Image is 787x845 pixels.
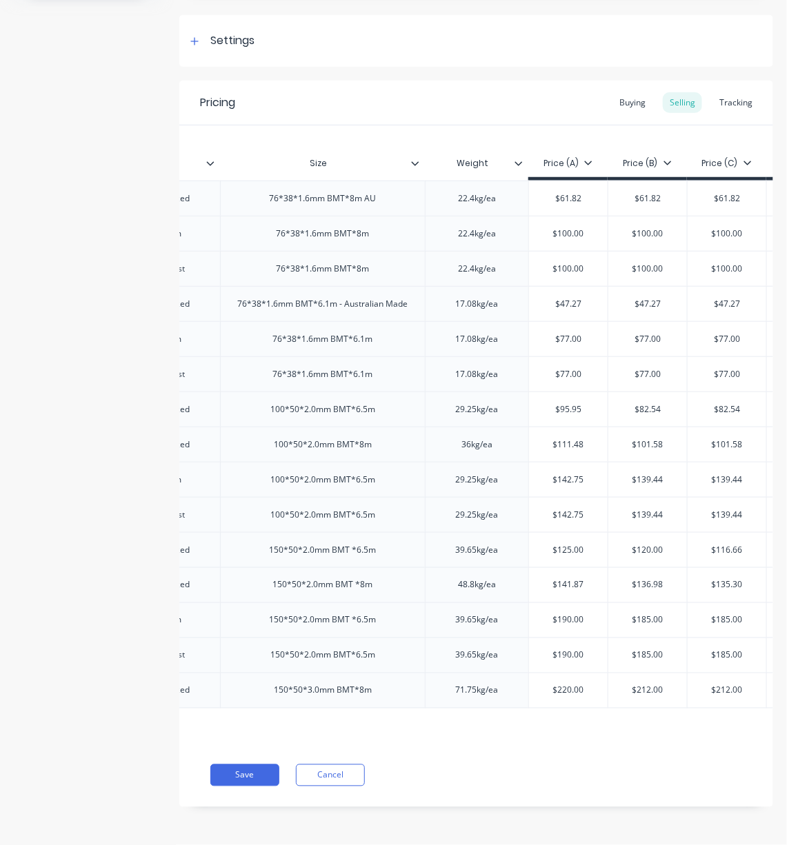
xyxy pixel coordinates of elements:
div: $77.00 [529,357,608,391]
div: Tracking [713,92,759,113]
button: Cancel [296,764,365,786]
div: 76*38*1.6mm BMT*6.1m [262,330,384,348]
div: 100*50*2.0mm BMT*6.5m [259,471,386,489]
div: $100.00 [529,216,608,251]
div: Size [220,150,425,177]
div: Weight [425,146,520,181]
div: $185.00 [688,638,766,673]
div: 17.08kg/ea [443,295,512,313]
div: $82.54 [608,392,687,427]
div: Price (C) [702,157,752,170]
div: Selling [663,92,702,113]
div: Price (A) [544,157,592,170]
div: $47.27 [608,287,687,321]
div: $100.00 [608,252,687,286]
div: $116.66 [688,533,766,567]
div: Weight [425,150,528,177]
div: $77.00 [688,357,766,391]
div: Buying [612,92,652,113]
div: 100*50*2.0mm BMT*8m [263,436,383,454]
div: $101.58 [608,427,687,462]
div: 22.4kg/ea [443,225,512,243]
div: $212.00 [688,673,766,708]
div: $100.00 [529,252,608,286]
div: $100.00 [688,216,766,251]
div: 150*50*2.0mm BMT *6.5m [259,611,388,629]
div: $100.00 [688,252,766,286]
div: $95.95 [529,392,608,427]
div: $185.00 [608,603,687,638]
div: 76*38*1.6mm BMT*6.1m - Australian Made [227,295,419,313]
div: 150*50*2.0mm BMT *6.5m [259,541,388,559]
div: 100*50*2.0mm BMT*6.5m [259,506,386,524]
div: $141.87 [529,568,608,602]
div: 39.65kg/ea [443,541,512,559]
div: $139.44 [608,462,687,497]
div: 100*50*2.0mm BMT*6.5m [259,400,386,418]
div: 76*38*1.6mm BMT*8m [266,225,381,243]
div: 29.25kg/ea [443,506,512,524]
div: 150*50*2.0mm BMT*6.5m [259,647,386,664]
div: $212.00 [608,673,687,708]
div: 76*38*1.6mm BMT*8m [266,260,381,278]
div: $185.00 [688,603,766,638]
div: 48.8kg/ea [443,576,512,594]
div: Price (B) [624,157,672,170]
div: 36kg/ea [443,436,512,454]
div: $136.98 [608,568,687,602]
div: $61.82 [529,181,608,216]
div: $190.00 [529,603,608,638]
div: $77.00 [608,322,687,356]
div: 22.4kg/ea [443,260,512,278]
div: $120.00 [608,533,687,567]
div: $47.27 [688,287,766,321]
div: $82.54 [688,392,766,427]
div: 150*50*3.0mm BMT*8m [263,682,383,700]
button: Save [210,764,279,786]
div: $142.75 [529,498,608,532]
div: $220.00 [529,673,608,708]
div: 150*50*2.0mm BMT *8m [262,576,384,594]
div: $101.58 [688,427,766,462]
div: $139.44 [688,462,766,497]
div: $77.00 [608,357,687,391]
div: 29.25kg/ea [443,471,512,489]
div: $190.00 [529,638,608,673]
div: Size [220,146,417,181]
div: $185.00 [608,638,687,673]
div: $125.00 [529,533,608,567]
div: $61.82 [688,181,766,216]
div: 76*38*1.6mm BMT*6.1m [262,365,384,383]
div: $142.75 [529,462,608,497]
div: $77.00 [688,322,766,356]
div: $139.44 [688,498,766,532]
div: $77.00 [529,322,608,356]
div: Pricing [200,94,235,111]
div: $47.27 [529,287,608,321]
div: 29.25kg/ea [443,400,512,418]
div: 17.08kg/ea [443,330,512,348]
div: 71.75kg/ea [443,682,512,700]
div: 39.65kg/ea [443,647,512,664]
div: Settings [210,32,255,50]
div: 17.08kg/ea [443,365,512,383]
div: $61.82 [608,181,687,216]
div: $100.00 [608,216,687,251]
div: 39.65kg/ea [443,611,512,629]
div: $135.30 [688,568,766,602]
div: $139.44 [608,498,687,532]
div: $111.48 [529,427,608,462]
div: 76*38*1.6mm BMT*8m AU [259,190,388,207]
div: 22.4kg/ea [443,190,512,207]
